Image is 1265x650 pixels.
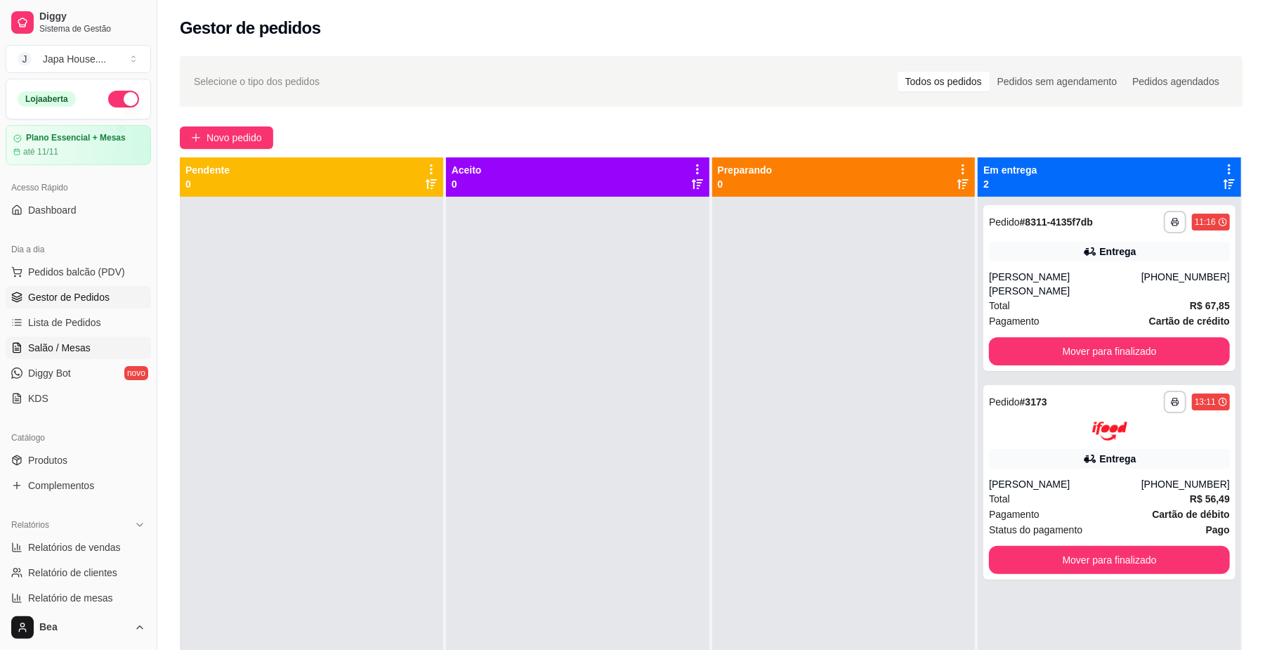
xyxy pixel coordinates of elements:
strong: R$ 56,49 [1190,493,1230,505]
span: Selecione o tipo dos pedidos [194,74,320,89]
span: Complementos [28,479,94,493]
a: DiggySistema de Gestão [6,6,151,39]
span: Total [989,298,1010,313]
div: Acesso Rápido [6,176,151,199]
div: Dia a dia [6,238,151,261]
span: Total [989,491,1010,507]
span: plus [191,133,201,143]
img: ifood [1092,422,1127,441]
div: Catálogo [6,427,151,449]
div: Entrega [1100,452,1136,466]
button: Mover para finalizado [989,546,1230,574]
span: Relatório de clientes [28,566,117,580]
p: 0 [718,177,773,191]
div: Pedidos agendados [1125,72,1227,91]
span: Pedido [989,396,1020,408]
span: Pagamento [989,507,1040,522]
strong: # 8311-4135f7db [1020,216,1093,228]
article: Plano Essencial + Mesas [26,133,126,143]
span: J [18,52,32,66]
div: Entrega [1100,245,1136,259]
div: Loja aberta [18,91,76,107]
span: Relatórios [11,519,49,531]
button: Mover para finalizado [989,337,1230,365]
div: Todos os pedidos [898,72,990,91]
div: Pedidos sem agendamento [990,72,1125,91]
p: 2 [983,177,1037,191]
div: [PHONE_NUMBER] [1141,477,1230,491]
button: Novo pedido [180,126,273,149]
span: Bea [39,621,129,634]
p: Pendente [185,163,230,177]
button: Select a team [6,45,151,73]
a: KDS [6,387,151,410]
div: 13:11 [1195,396,1216,408]
a: Salão / Mesas [6,337,151,359]
h2: Gestor de pedidos [180,17,321,39]
p: Preparando [718,163,773,177]
span: Pedido [989,216,1020,228]
a: Dashboard [6,199,151,221]
span: Lista de Pedidos [28,316,101,330]
span: Gestor de Pedidos [28,290,110,304]
span: Sistema de Gestão [39,23,145,34]
p: Aceito [452,163,482,177]
p: 0 [185,177,230,191]
span: Status do pagamento [989,522,1082,538]
div: [PERSON_NAME] [PERSON_NAME] [989,270,1141,298]
a: Produtos [6,449,151,472]
strong: # 3173 [1020,396,1047,408]
span: Dashboard [28,203,77,217]
strong: R$ 67,85 [1190,300,1230,311]
a: Plano Essencial + Mesasaté 11/11 [6,125,151,165]
a: Lista de Pedidos [6,311,151,334]
span: Pagamento [989,313,1040,329]
a: Complementos [6,474,151,497]
span: Relatório de mesas [28,591,113,605]
strong: Cartão de crédito [1149,316,1230,327]
p: 0 [452,177,482,191]
p: Em entrega [983,163,1037,177]
button: Pedidos balcão (PDV) [6,261,151,283]
a: Gestor de Pedidos [6,286,151,308]
button: Alterar Status [108,91,139,108]
a: Diggy Botnovo [6,362,151,384]
div: [PHONE_NUMBER] [1141,270,1230,298]
strong: Pago [1206,524,1230,535]
span: Diggy Bot [28,366,71,380]
span: Novo pedido [207,130,262,145]
span: Diggy [39,11,145,23]
span: Produtos [28,453,67,467]
button: Bea [6,611,151,644]
a: Relatórios de vendas [6,536,151,559]
span: Pedidos balcão (PDV) [28,265,125,279]
span: Salão / Mesas [28,341,91,355]
article: até 11/11 [23,146,58,157]
span: KDS [28,391,48,405]
span: Relatórios de vendas [28,540,121,554]
a: Relatório de clientes [6,561,151,584]
strong: Cartão de débito [1153,509,1230,520]
div: 11:16 [1195,216,1216,228]
a: Relatório de mesas [6,587,151,609]
div: Japa House. ... [43,52,106,66]
div: [PERSON_NAME] [989,477,1141,491]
